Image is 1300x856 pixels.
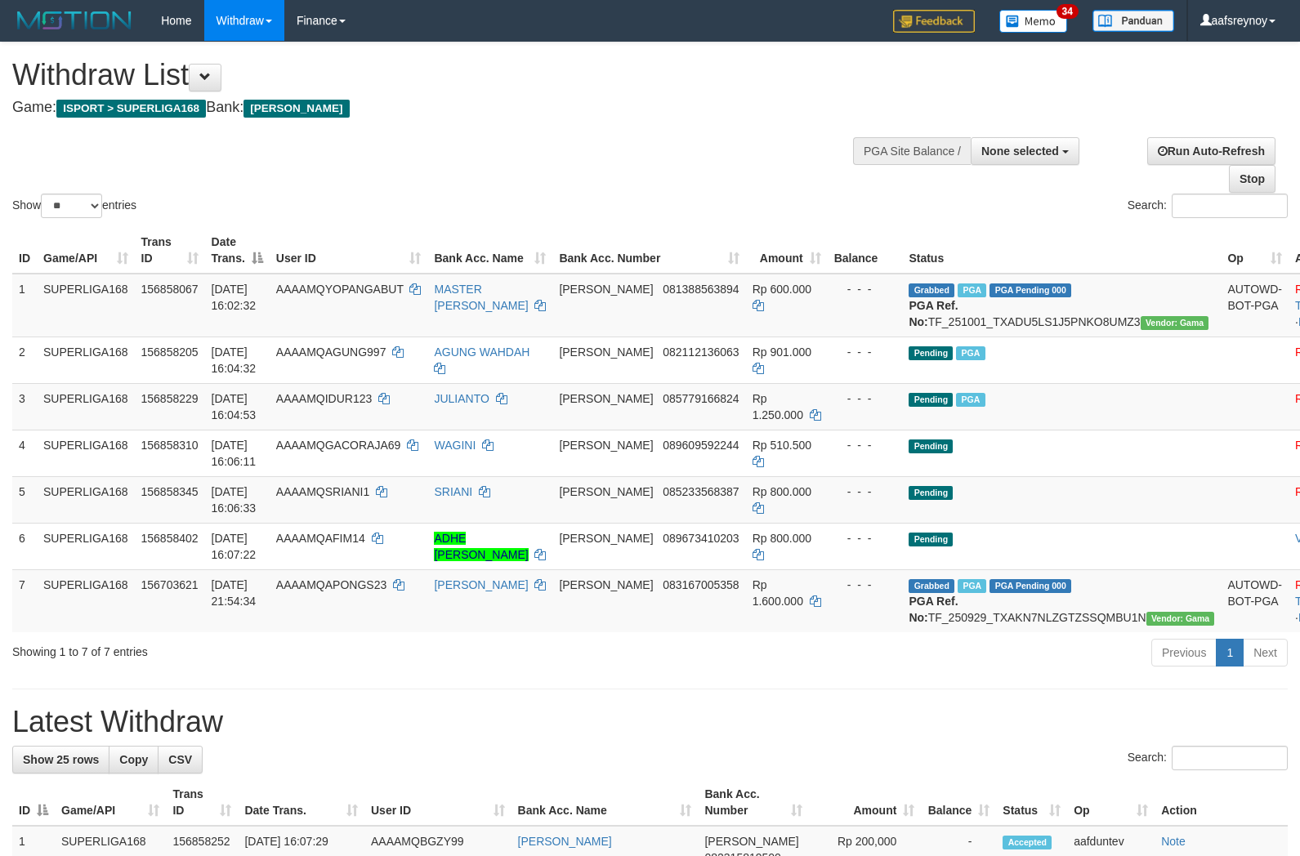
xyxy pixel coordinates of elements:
span: Rp 600.000 [753,283,811,296]
th: User ID: activate to sort column ascending [364,779,512,826]
span: Marked by aafchhiseyha [958,579,986,593]
span: AAAAMQAGUNG997 [276,346,386,359]
span: None selected [981,145,1059,158]
button: None selected [971,137,1079,165]
a: Next [1243,639,1288,667]
span: [DATE] 16:02:32 [212,283,257,312]
span: AAAAMQAFIM14 [276,532,365,545]
a: [PERSON_NAME] [518,835,612,848]
a: WAGINI [434,439,476,452]
th: Bank Acc. Name: activate to sort column ascending [512,779,699,826]
th: Op: activate to sort column ascending [1221,227,1289,274]
td: AUTOWD-BOT-PGA [1221,569,1289,632]
th: Status: activate to sort column ascending [996,779,1067,826]
a: JULIANTO [434,392,489,405]
td: AUTOWD-BOT-PGA [1221,274,1289,337]
span: CSV [168,753,192,766]
th: User ID: activate to sort column ascending [270,227,428,274]
span: Grabbed [909,579,954,593]
a: Copy [109,746,159,774]
td: 2 [12,337,37,383]
a: [PERSON_NAME] [434,578,528,591]
div: - - - [834,344,896,360]
span: 156858402 [141,532,199,545]
span: Grabbed [909,283,954,297]
a: Run Auto-Refresh [1147,137,1275,165]
span: [PERSON_NAME] [559,392,653,405]
th: Trans ID: activate to sort column ascending [135,227,205,274]
span: Marked by aafheankoy [956,346,985,360]
span: Pending [909,346,953,360]
span: Rp 1.600.000 [753,578,803,608]
a: Note [1161,835,1186,848]
span: Rp 800.000 [753,532,811,545]
th: Status [902,227,1221,274]
td: SUPERLIGA168 [37,523,135,569]
span: Copy 083167005358 to clipboard [663,578,739,591]
div: - - - [834,281,896,297]
span: Show 25 rows [23,753,99,766]
span: ISPORT > SUPERLIGA168 [56,100,206,118]
span: Rp 901.000 [753,346,811,359]
span: [DATE] 16:06:33 [212,485,257,515]
td: 7 [12,569,37,632]
div: - - - [834,577,896,593]
b: PGA Ref. No: [909,299,958,328]
th: Trans ID: activate to sort column ascending [166,779,238,826]
td: 4 [12,430,37,476]
th: Game/API: activate to sort column ascending [55,779,166,826]
th: Balance [828,227,903,274]
h1: Latest Withdraw [12,706,1288,738]
th: ID [12,227,37,274]
th: Bank Acc. Number: activate to sort column ascending [698,779,809,826]
td: SUPERLIGA168 [37,383,135,430]
td: 5 [12,476,37,523]
td: SUPERLIGA168 [37,476,135,523]
a: SRIANI [434,485,472,498]
label: Show entries [12,194,136,218]
span: [DATE] 16:04:53 [212,392,257,421]
th: Action [1155,779,1288,826]
span: 156858205 [141,346,199,359]
input: Search: [1172,194,1288,218]
a: Previous [1151,639,1217,667]
span: Copy 082112136063 to clipboard [663,346,739,359]
td: 3 [12,383,37,430]
label: Search: [1128,194,1288,218]
span: Copy 081388563894 to clipboard [663,283,739,296]
h4: Game: Bank: [12,100,851,116]
div: - - - [834,390,896,407]
td: SUPERLIGA168 [37,274,135,337]
th: Bank Acc. Name: activate to sort column ascending [427,227,552,274]
div: - - - [834,530,896,546]
th: Amount: activate to sort column ascending [809,779,921,826]
span: AAAAMQAPONGS23 [276,578,386,591]
a: Stop [1229,165,1275,193]
select: Showentries [41,194,102,218]
span: [PERSON_NAME] [559,346,653,359]
td: SUPERLIGA168 [37,430,135,476]
span: Pending [909,439,953,453]
span: Copy 085233568387 to clipboard [663,485,739,498]
h1: Withdraw List [12,59,851,91]
a: Show 25 rows [12,746,109,774]
span: Vendor URL: https://trx31.1velocity.biz [1146,612,1215,626]
span: Rp 1.250.000 [753,392,803,421]
div: Showing 1 to 7 of 7 entries [12,637,529,660]
span: [DATE] 16:04:32 [212,346,257,375]
th: Date Trans.: activate to sort column descending [205,227,270,274]
span: 156858310 [141,439,199,452]
span: [PERSON_NAME] [559,283,653,296]
input: Search: [1172,746,1288,770]
span: 156858345 [141,485,199,498]
a: AGUNG WAHDAH [434,346,529,359]
span: Copy 085779166824 to clipboard [663,392,739,405]
span: Copy [119,753,148,766]
span: AAAAMQGACORAJA69 [276,439,401,452]
th: Bank Acc. Number: activate to sort column ascending [552,227,745,274]
span: [PERSON_NAME] [559,439,653,452]
td: TF_251001_TXADU5LS1J5PNKO8UMZ3 [902,274,1221,337]
td: 1 [12,274,37,337]
span: Copy 089609592244 to clipboard [663,439,739,452]
td: SUPERLIGA168 [37,569,135,632]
